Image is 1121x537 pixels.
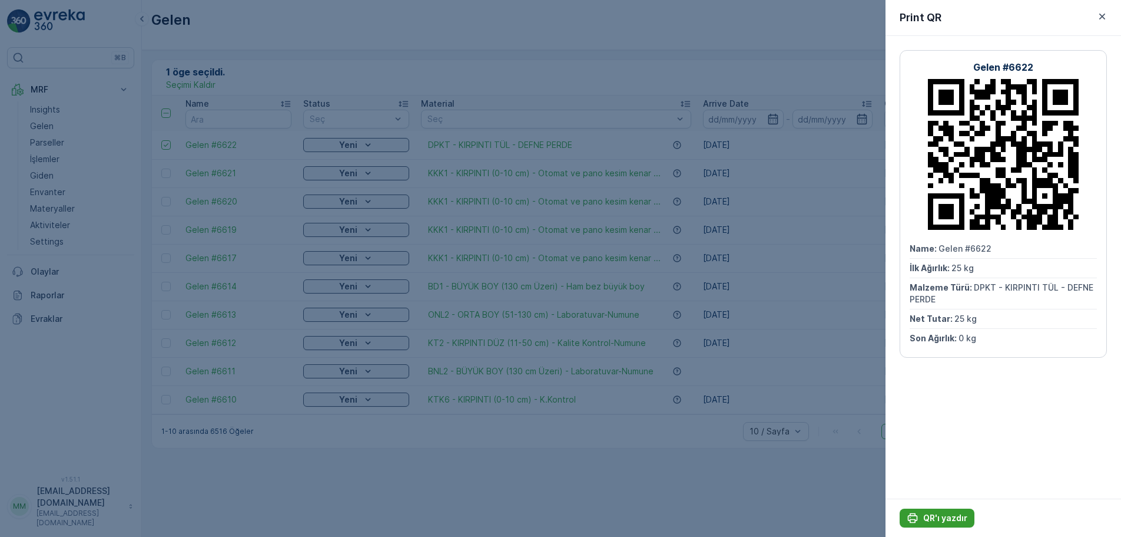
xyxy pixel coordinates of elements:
span: Net Tutar : [910,314,954,324]
span: 25 kg [951,263,974,273]
p: Gelen #6622 [973,60,1033,74]
button: QR'ı yazdır [900,509,974,528]
span: 25 kg [954,314,977,324]
span: DPKT - KIRPINTI TÜL - DEFNE PERDE [910,282,1096,304]
span: Malzeme Türü : [910,282,974,292]
span: Name : [910,243,938,253]
span: Gelen #6622 [938,243,991,253]
span: 0 kg [959,333,976,343]
span: İlk Ağırlık : [910,263,951,273]
p: Print QR [900,9,941,26]
p: QR'ı yazdır [923,512,967,524]
span: Son Ağırlık : [910,333,959,343]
